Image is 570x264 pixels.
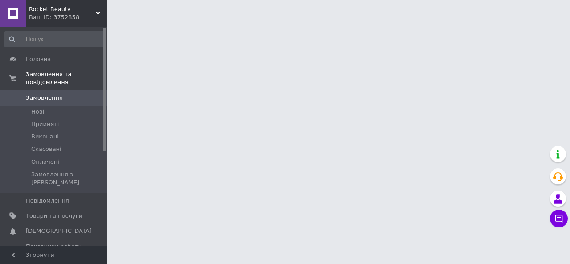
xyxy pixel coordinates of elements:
span: Замовлення [26,94,63,102]
input: Пошук [4,31,105,47]
span: Прийняті [31,120,59,128]
span: Замовлення та повідомлення [26,70,107,86]
span: Скасовані [31,145,61,153]
span: Оплачені [31,158,59,166]
span: Показники роботи компанії [26,243,82,259]
span: Виконані [31,133,59,141]
span: Rocket Beauty [29,5,96,13]
span: Замовлення з [PERSON_NAME] [31,171,104,187]
button: Чат з покупцем [550,210,568,227]
span: Нові [31,108,44,116]
span: Повідомлення [26,197,69,205]
div: Ваш ID: 3752858 [29,13,107,21]
span: [DEMOGRAPHIC_DATA] [26,227,92,235]
span: Головна [26,55,51,63]
span: Товари та послуги [26,212,82,220]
